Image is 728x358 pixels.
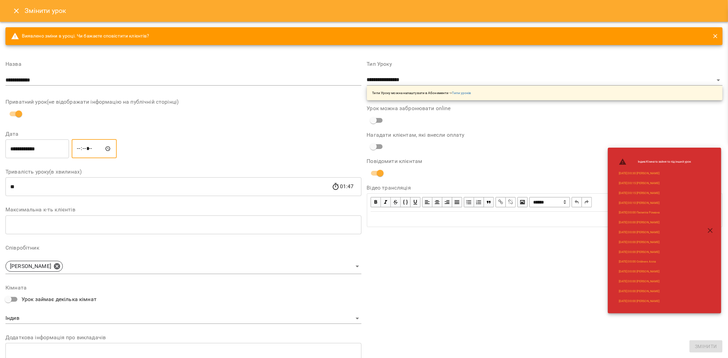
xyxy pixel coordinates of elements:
[5,207,361,212] label: Максимальна к-ть клієнтів
[367,61,723,67] label: Тип Уроку
[619,289,659,294] a: [DATE] 00:00 [PERSON_NAME]
[411,197,420,207] button: Underline
[372,90,471,95] p: Типи Уроку можна налаштувати в Абонементи ->
[619,250,659,254] a: [DATE] 00:00 [PERSON_NAME]
[368,212,722,226] div: Edit text
[5,245,361,251] label: Співробітник
[5,131,361,137] label: Дата
[572,197,582,207] button: Undo
[619,299,659,303] a: [DATE] 00:00 [PERSON_NAME]
[484,197,494,207] button: Blockquote
[582,197,592,207] button: Redo
[381,197,391,207] button: Italic
[529,197,570,207] span: Normal
[619,269,659,274] a: [DATE] 00:00 [PERSON_NAME]
[619,201,659,205] a: [DATE] 00:10 [PERSON_NAME]
[5,335,361,340] label: Додаткова інформація про викладачів
[613,155,697,169] li: Індив : Кімната зайнята під інший урок
[5,259,361,274] div: [PERSON_NAME]
[5,313,361,324] div: Індив
[619,181,659,185] a: [DATE] 00:15 [PERSON_NAME]
[11,32,149,40] span: Виявлено зміни в уроці. Чи бажаєте сповістити клієнтів?
[367,159,723,164] label: Повідомити клієнтам
[506,197,516,207] button: Remove Link
[619,210,660,215] a: [DATE] 00:00 Пилипів Романа
[25,5,67,16] h6: Змінити урок
[517,197,528,207] button: Image
[367,185,723,191] label: Відео трансляція
[5,285,361,290] label: Кімната
[391,197,401,207] button: Strikethrough
[619,230,659,235] a: [DATE] 00:00 [PERSON_NAME]
[8,3,25,19] button: Close
[464,197,474,207] button: UL
[619,191,659,195] a: [DATE] 00:15 [PERSON_NAME]
[371,197,381,207] button: Bold
[432,197,442,207] button: Align Center
[5,261,63,272] div: [PERSON_NAME]
[5,169,361,175] label: Тривалість уроку(в хвилинах)
[474,197,484,207] button: OL
[452,91,471,95] a: Типи уроків
[422,197,432,207] button: Align Left
[367,106,723,111] label: Урок можна забронювати online
[5,99,361,105] label: Приватний урок(не відображати інформацію на публічній сторінці)
[529,197,570,207] select: Block type
[22,295,97,303] span: Урок займає декілька кімнат
[10,262,51,270] p: [PERSON_NAME]
[619,171,659,176] a: [DATE] 00:30 [PERSON_NAME]
[5,61,361,67] label: Назва
[496,197,506,207] button: Link
[619,259,656,264] a: [DATE] 00:00 Олійник Алла
[442,197,452,207] button: Align Right
[452,197,462,207] button: Align Justify
[619,240,659,244] a: [DATE] 00:00 [PERSON_NAME]
[619,279,659,284] a: [DATE] 00:00 [PERSON_NAME]
[401,197,411,207] button: Monospace
[367,132,723,138] label: Нагадати клієнтам, які внесли оплату
[619,220,659,225] a: [DATE] 00:00 [PERSON_NAME]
